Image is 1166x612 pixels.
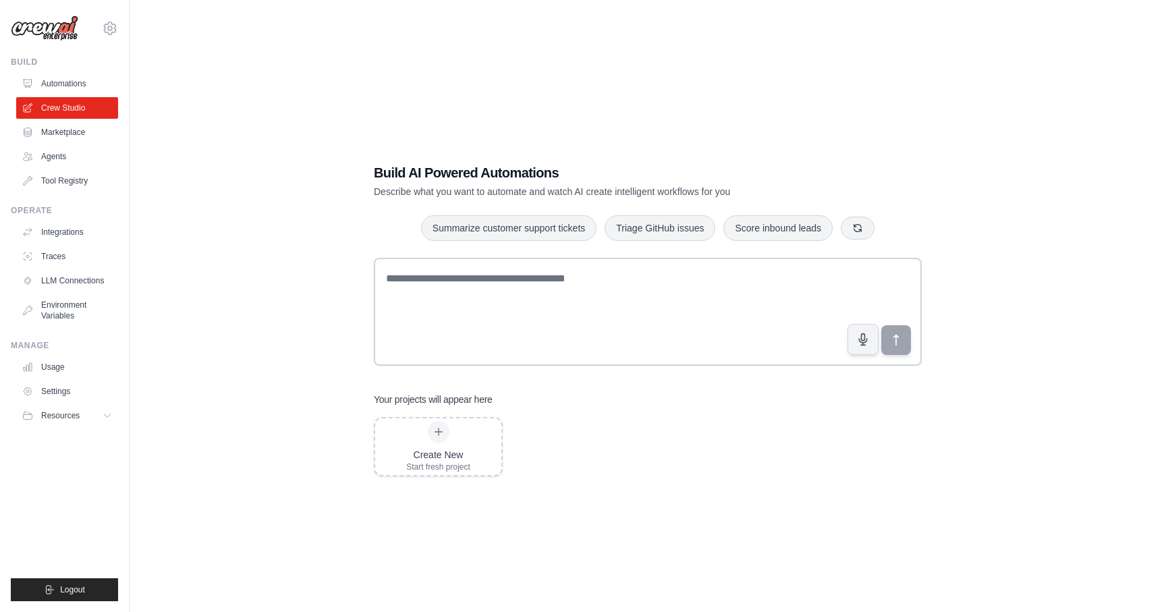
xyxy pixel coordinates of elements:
button: Click to speak your automation idea [848,324,879,355]
a: Traces [16,246,118,267]
a: Integrations [16,221,118,243]
p: Describe what you want to automate and watch AI create intelligent workflows for you [374,185,827,198]
a: Environment Variables [16,294,118,327]
button: Summarize customer support tickets [421,215,596,241]
div: Operate [11,205,118,216]
button: Score inbound leads [723,215,833,241]
div: Build [11,57,118,67]
h3: Your projects will appear here [374,393,493,406]
div: Start fresh project [406,462,470,472]
button: Triage GitHub issues [605,215,715,241]
div: Manage [11,340,118,351]
h1: Build AI Powered Automations [374,163,827,182]
a: Settings [16,381,118,402]
span: Logout [60,584,85,595]
span: Resources [41,410,80,421]
button: Get new suggestions [841,217,874,240]
a: Crew Studio [16,97,118,119]
div: Create New [406,448,470,462]
button: Logout [11,578,118,601]
a: Agents [16,146,118,167]
a: Marketplace [16,121,118,143]
button: Resources [16,405,118,426]
a: Tool Registry [16,170,118,192]
img: Logo [11,16,78,41]
a: Automations [16,73,118,94]
a: LLM Connections [16,270,118,291]
a: Usage [16,356,118,378]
